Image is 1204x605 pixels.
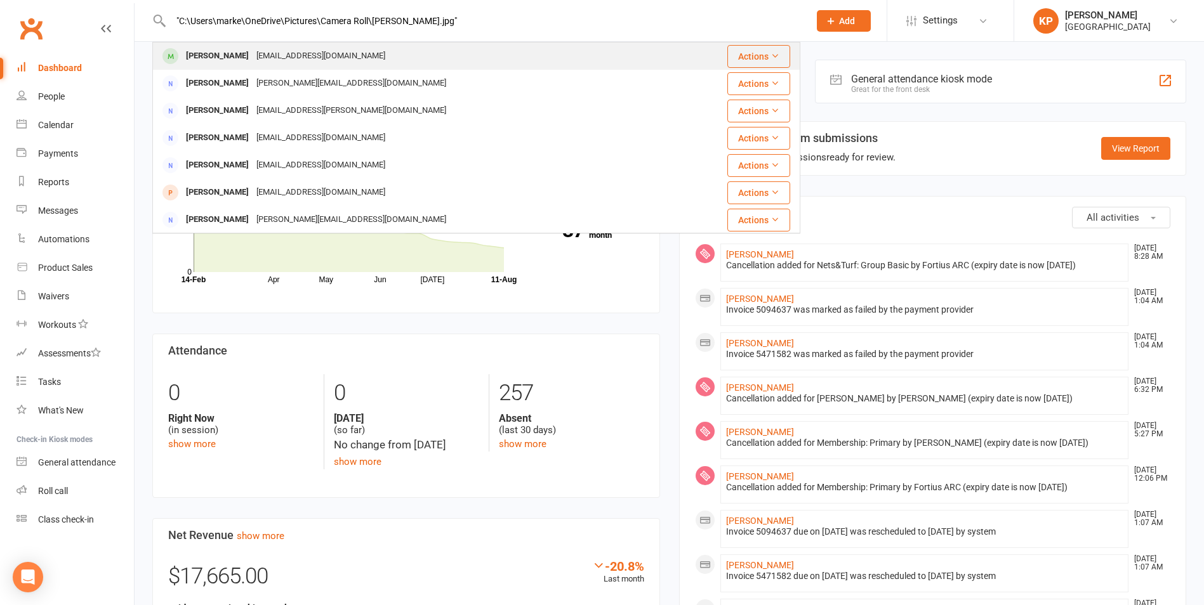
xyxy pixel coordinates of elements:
[726,382,794,393] a: [PERSON_NAME]
[38,514,94,524] div: Class check-in
[1128,511,1170,527] time: [DATE] 1:07 AM
[726,294,794,304] a: [PERSON_NAME]
[17,477,134,505] a: Roll call
[592,559,644,586] div: Last month
[726,516,794,526] a: [PERSON_NAME]
[253,74,450,93] div: [PERSON_NAME][EMAIL_ADDRESS][DOMAIN_NAME]
[727,127,790,150] button: Actions
[727,181,790,204] button: Actions
[334,412,479,436] div: (so far)
[1087,212,1139,223] span: All activities
[17,111,134,140] a: Calendar
[253,129,389,147] div: [EMAIL_ADDRESS][DOMAIN_NAME]
[17,448,134,477] a: General attendance kiosk mode
[17,168,134,197] a: Reports
[726,393,1123,404] div: Cancellation added for [PERSON_NAME] by [PERSON_NAME] (expiry date is now [DATE])
[1072,207,1170,228] button: All activities
[182,101,253,120] div: [PERSON_NAME]
[17,339,134,368] a: Assessments
[839,16,855,26] span: Add
[727,72,790,95] button: Actions
[726,427,794,437] a: [PERSON_NAME]
[499,374,644,412] div: 257
[182,129,253,147] div: [PERSON_NAME]
[168,559,644,601] div: $17,665.00
[1033,8,1059,34] div: KP
[1128,422,1170,438] time: [DATE] 5:27 PM
[17,505,134,534] a: Class kiosk mode
[1128,244,1170,261] time: [DATE] 8:28 AM
[1128,333,1170,349] time: [DATE] 1:04 AM
[167,12,800,30] input: Search...
[851,73,992,85] div: General attendance kiosk mode
[726,571,1123,582] div: Invoice 5471582 due on [DATE] was rescheduled to [DATE] by system
[726,560,794,570] a: [PERSON_NAME]
[726,338,794,348] a: [PERSON_NAME]
[13,562,43,592] div: Open Intercom Messenger
[38,486,68,496] div: Roll call
[726,349,1123,360] div: Invoice 5471582 was marked as failed by the payment provider
[38,405,84,415] div: What's New
[17,311,134,339] a: Workouts
[1128,466,1170,483] time: [DATE] 12:06 PM
[168,412,314,424] strong: Right Now
[334,456,381,467] a: show more
[726,526,1123,537] div: Invoice 5094637 due on [DATE] was rescheduled to [DATE] by system
[182,74,253,93] div: [PERSON_NAME]
[1065,21,1151,32] div: [GEOGRAPHIC_DATA]
[38,234,89,244] div: Automations
[17,282,134,311] a: Waivers
[168,374,314,412] div: 0
[15,13,47,44] a: Clubworx
[253,156,389,174] div: [EMAIL_ADDRESS][DOMAIN_NAME]
[726,249,794,259] a: [PERSON_NAME]
[334,374,479,412] div: 0
[17,54,134,82] a: Dashboard
[17,254,134,282] a: Product Sales
[17,197,134,225] a: Messages
[1128,289,1170,305] time: [DATE] 1:04 AM
[38,205,78,216] div: Messages
[726,482,1123,493] div: Cancellation added for Membership: Primary by Fortius ARC (expiry date is now [DATE])
[182,47,253,65] div: [PERSON_NAME]
[38,291,69,301] div: Waivers
[539,223,644,239] a: 37Canx. this month
[38,263,93,273] div: Product Sales
[1065,10,1151,21] div: [PERSON_NAME]
[38,457,116,467] div: General attendance
[1101,137,1170,160] a: View Report
[923,6,958,35] span: Settings
[695,207,1171,219] h3: Recent Activity
[182,211,253,229] div: [PERSON_NAME]
[168,438,216,450] a: show more
[726,304,1123,315] div: Invoice 5094637 was marked as failed by the payment provider
[1128,555,1170,571] time: [DATE] 1:07 AM
[334,436,479,453] div: No change from [DATE]
[539,221,584,240] strong: 37
[38,63,82,73] div: Dashboard
[17,82,134,111] a: People
[726,471,794,481] a: [PERSON_NAME]
[851,85,992,94] div: Great for the front desk
[168,412,314,436] div: (in session)
[17,140,134,168] a: Payments
[38,148,78,159] div: Payments
[17,368,134,396] a: Tasks
[17,225,134,254] a: Automations
[182,183,253,202] div: [PERSON_NAME]
[253,183,389,202] div: [EMAIL_ADDRESS][DOMAIN_NAME]
[38,91,65,101] div: People
[237,530,284,542] a: show more
[727,154,790,177] button: Actions
[253,101,450,120] div: [EMAIL_ADDRESS][PERSON_NAME][DOMAIN_NAME]
[334,412,479,424] strong: [DATE]
[182,156,253,174] div: [PERSON_NAME]
[38,320,76,330] div: Workouts
[727,45,790,68] button: Actions
[1128,377,1170,394] time: [DATE] 6:32 PM
[727,209,790,231] button: Actions
[253,47,389,65] div: [EMAIL_ADDRESS][DOMAIN_NAME]
[727,100,790,122] button: Actions
[168,529,644,542] h3: Net Revenue
[38,348,101,358] div: Assessments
